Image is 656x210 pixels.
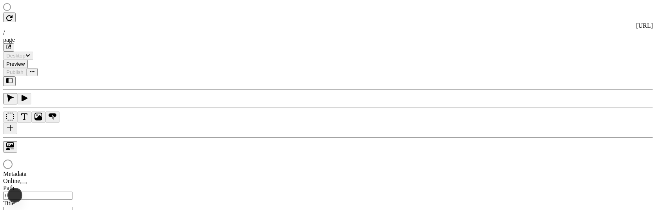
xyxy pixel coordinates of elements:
[6,61,25,67] span: Preview
[17,111,31,123] button: Text
[6,53,25,59] span: Desktop
[3,52,33,60] button: Desktop
[6,69,23,75] span: Publish
[3,22,653,29] div: [URL]
[31,111,45,123] button: Image
[3,178,20,184] span: Online
[3,36,653,43] div: page
[3,185,14,191] span: Path
[3,171,97,178] div: Metadata
[3,111,17,123] button: Box
[45,111,60,123] button: Button
[3,29,653,36] div: /
[3,68,27,76] button: Publish
[3,200,15,206] span: Title
[3,60,28,68] button: Preview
